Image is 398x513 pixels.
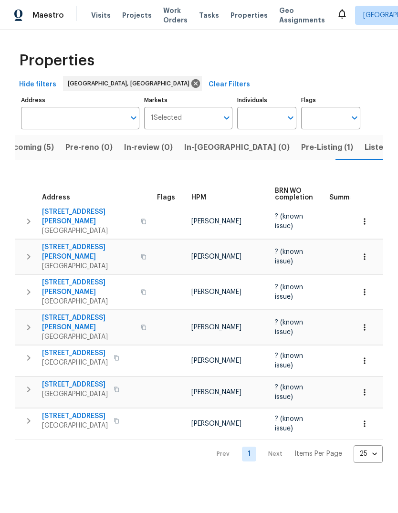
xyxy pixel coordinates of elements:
span: Pre-Listing (1) [301,141,353,154]
span: [STREET_ADDRESS] [42,411,108,421]
span: [GEOGRAPHIC_DATA] [42,332,135,342]
label: Markets [144,97,233,103]
span: [PERSON_NAME] [191,357,241,364]
button: Hide filters [15,76,60,94]
span: ? (known issue) [275,284,303,300]
span: [GEOGRAPHIC_DATA] [42,421,108,430]
button: Open [348,111,361,125]
span: [STREET_ADDRESS] [42,380,108,389]
span: [PERSON_NAME] [191,289,241,295]
span: [GEOGRAPHIC_DATA] [42,297,135,306]
span: Tasks [199,12,219,19]
p: Items Per Page [294,449,342,459]
button: Open [220,111,233,125]
span: [STREET_ADDRESS][PERSON_NAME] [42,313,135,332]
span: [GEOGRAPHIC_DATA] [42,262,135,271]
span: Maestro [32,10,64,20]
span: Geo Assignments [279,6,325,25]
span: [PERSON_NAME] [191,218,241,225]
span: ? (known issue) [275,384,303,400]
span: Address [42,194,70,201]
span: ? (known issue) [275,416,303,432]
nav: Pagination Navigation [208,445,383,463]
span: [PERSON_NAME] [191,420,241,427]
span: ? (known issue) [275,213,303,230]
span: HPM [191,194,206,201]
span: Pre-reno (0) [65,141,113,154]
span: 1 Selected [151,114,182,122]
button: Clear Filters [205,76,254,94]
div: 25 [354,441,383,466]
button: Open [284,111,297,125]
span: [STREET_ADDRESS][PERSON_NAME] [42,207,135,226]
span: Hide filters [19,79,56,91]
label: Address [21,97,139,103]
span: [PERSON_NAME] [191,324,241,331]
span: [GEOGRAPHIC_DATA], [GEOGRAPHIC_DATA] [68,79,193,88]
span: [STREET_ADDRESS][PERSON_NAME] [42,278,135,297]
label: Flags [301,97,360,103]
span: Properties [19,56,94,65]
span: [STREET_ADDRESS][PERSON_NAME] [42,242,135,262]
span: Projects [122,10,152,20]
label: Individuals [237,97,296,103]
span: BRN WO completion [275,188,313,201]
button: Open [127,111,140,125]
span: Properties [230,10,268,20]
span: ? (known issue) [275,319,303,335]
span: In-review (0) [124,141,173,154]
span: [GEOGRAPHIC_DATA] [42,358,108,367]
span: Summary [329,194,360,201]
span: [GEOGRAPHIC_DATA] [42,226,135,236]
span: ? (known issue) [275,249,303,265]
span: [PERSON_NAME] [191,253,241,260]
span: Clear Filters [209,79,250,91]
span: In-[GEOGRAPHIC_DATA] (0) [184,141,290,154]
span: ? (known issue) [275,353,303,369]
span: Work Orders [163,6,188,25]
span: Flags [157,194,175,201]
div: [GEOGRAPHIC_DATA], [GEOGRAPHIC_DATA] [63,76,202,91]
span: [STREET_ADDRESS] [42,348,108,358]
a: Goto page 1 [242,447,256,461]
span: Upcoming (5) [3,141,54,154]
span: Visits [91,10,111,20]
span: [GEOGRAPHIC_DATA] [42,389,108,399]
span: [PERSON_NAME] [191,389,241,396]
